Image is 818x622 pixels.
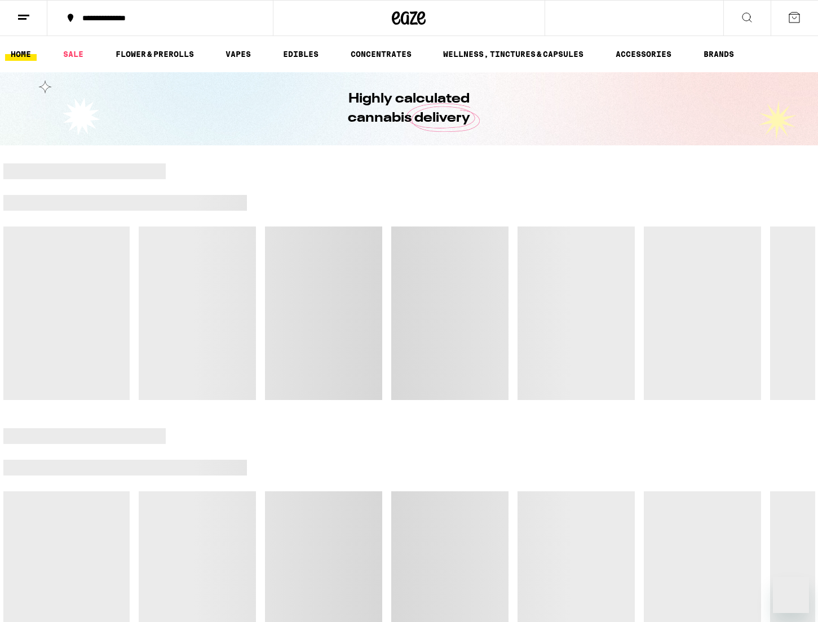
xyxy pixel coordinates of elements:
[220,47,257,61] a: VAPES
[610,47,677,61] a: ACCESSORIES
[110,47,200,61] a: FLOWER & PREROLLS
[277,47,324,61] a: EDIBLES
[698,47,740,61] a: BRANDS
[5,47,37,61] a: HOME
[316,90,502,128] h1: Highly calculated cannabis delivery
[437,47,589,61] a: WELLNESS, TINCTURES & CAPSULES
[58,47,89,61] a: SALE
[345,47,417,61] a: CONCENTRATES
[773,577,809,613] iframe: Button to launch messaging window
